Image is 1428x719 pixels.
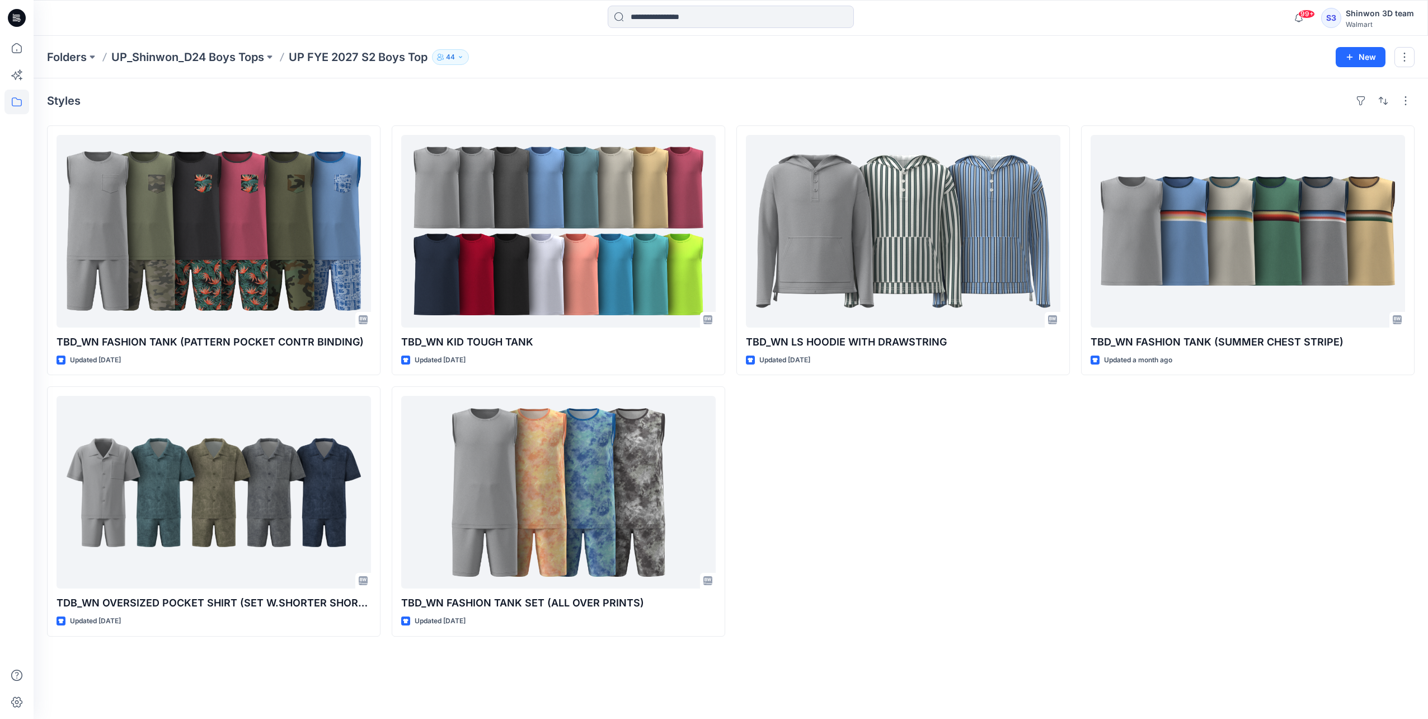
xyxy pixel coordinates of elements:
h4: Styles [47,94,81,108]
a: UP_Shinwon_D24 Boys Tops [111,49,264,65]
button: New [1336,47,1385,67]
a: TBD_WN KID TOUGH TANK [401,135,716,328]
p: Updated a month ago [1104,354,1172,366]
p: TDB_WN OVERSIZED POCKET SHIRT (SET W.SHORTER SHORTS) [57,595,371,611]
p: TBD_WN FASHION TANK SET (ALL OVER PRINTS) [401,595,716,611]
div: Walmart [1346,20,1414,29]
p: 44 [446,51,455,63]
p: TBD_WN FASHION TANK (SUMMER CHEST STRIPE) [1091,334,1405,350]
a: TDB_WN OVERSIZED POCKET SHIRT (SET W.SHORTER SHORTS) [57,396,371,589]
span: 99+ [1298,10,1315,18]
p: Updated [DATE] [70,615,121,627]
p: Updated [DATE] [415,615,466,627]
p: Updated [DATE] [759,354,810,366]
p: TBD_WN FASHION TANK (PATTERN POCKET CONTR BINDING) [57,334,371,350]
a: TBD_WN FASHION TANK SET (ALL OVER PRINTS) [401,396,716,589]
p: TBD_WN KID TOUGH TANK [401,334,716,350]
a: TBD_WN FASHION TANK (SUMMER CHEST STRIPE) [1091,135,1405,328]
a: TBD_WN LS HOODIE WITH DRAWSTRING [746,135,1060,328]
div: Shinwon 3D team [1346,7,1414,20]
a: Folders [47,49,87,65]
p: UP FYE 2027 S2 Boys Top [289,49,428,65]
div: S3 [1321,8,1341,28]
button: 44 [432,49,469,65]
a: TBD_WN FASHION TANK (PATTERN POCKET CONTR BINDING) [57,135,371,328]
p: Updated [DATE] [70,354,121,366]
p: TBD_WN LS HOODIE WITH DRAWSTRING [746,334,1060,350]
p: Updated [DATE] [415,354,466,366]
